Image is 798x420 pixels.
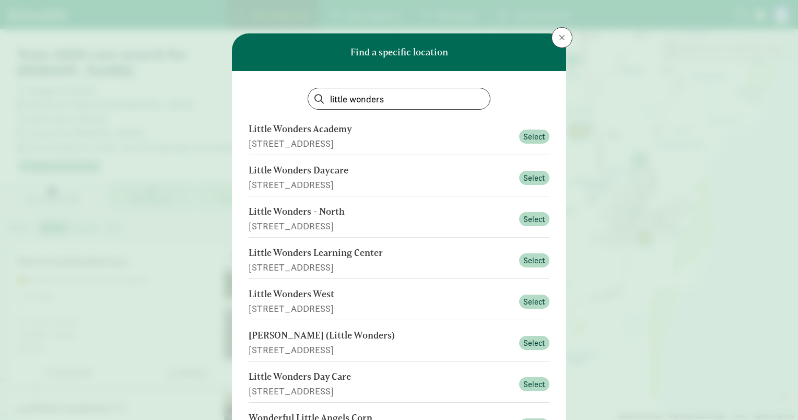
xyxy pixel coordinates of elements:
[519,212,549,227] button: Select
[249,324,549,361] button: [PERSON_NAME] (Little Wonders) [STREET_ADDRESS] Select
[523,254,545,267] span: Select
[519,130,549,144] button: Select
[308,88,490,109] input: Find by name or address
[249,370,513,384] div: Little Wonders Day Care
[249,219,513,233] div: [STREET_ADDRESS]
[249,384,513,398] div: [STREET_ADDRESS]
[249,164,513,178] div: Little Wonders Daycare
[519,377,549,392] button: Select
[519,295,549,309] button: Select
[249,201,549,238] button: Little Wonders - North [STREET_ADDRESS] Select
[249,283,549,320] button: Little Wonders West [STREET_ADDRESS] Select
[249,118,549,155] button: Little Wonders Academy [STREET_ADDRESS] Select
[249,301,513,316] div: [STREET_ADDRESS]
[249,178,513,192] div: [STREET_ADDRESS]
[519,253,549,268] button: Select
[249,343,513,357] div: [STREET_ADDRESS]
[249,260,513,274] div: [STREET_ADDRESS]
[249,242,549,279] button: Little Wonders Learning Center [STREET_ADDRESS] Select
[523,213,545,226] span: Select
[249,159,549,196] button: Little Wonders Daycare [STREET_ADDRESS] Select
[523,172,545,184] span: Select
[519,171,549,185] button: Select
[523,378,545,391] span: Select
[350,47,448,57] h6: Find a specific location
[249,246,513,260] div: Little Wonders Learning Center
[249,329,513,343] div: [PERSON_NAME] (Little Wonders)
[523,337,545,349] span: Select
[249,136,513,150] div: [STREET_ADDRESS]
[249,366,549,403] button: Little Wonders Day Care [STREET_ADDRESS] Select
[523,131,545,143] span: Select
[249,122,513,136] div: Little Wonders Academy
[519,336,549,351] button: Select
[249,287,513,301] div: Little Wonders West
[249,205,513,219] div: Little Wonders - North
[523,296,545,308] span: Select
